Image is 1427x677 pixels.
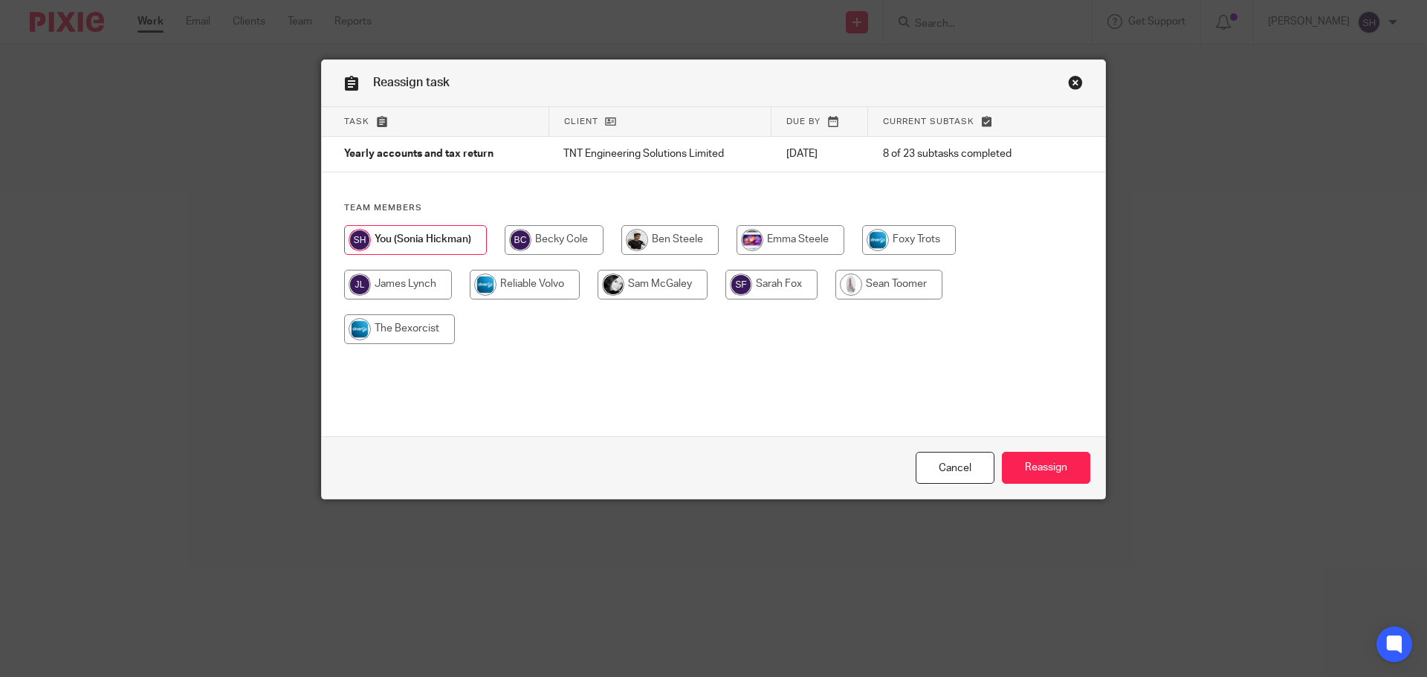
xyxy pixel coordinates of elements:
span: Yearly accounts and tax return [344,149,494,160]
input: Reassign [1002,452,1090,484]
p: [DATE] [786,146,853,161]
span: Task [344,117,369,126]
span: Reassign task [373,77,450,88]
td: 8 of 23 subtasks completed [868,137,1053,172]
span: Due by [786,117,821,126]
h4: Team members [344,202,1083,214]
p: TNT Engineering Solutions Limited [563,146,756,161]
span: Current subtask [883,117,974,126]
a: Close this dialog window [916,452,994,484]
span: Client [564,117,598,126]
a: Close this dialog window [1068,75,1083,95]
